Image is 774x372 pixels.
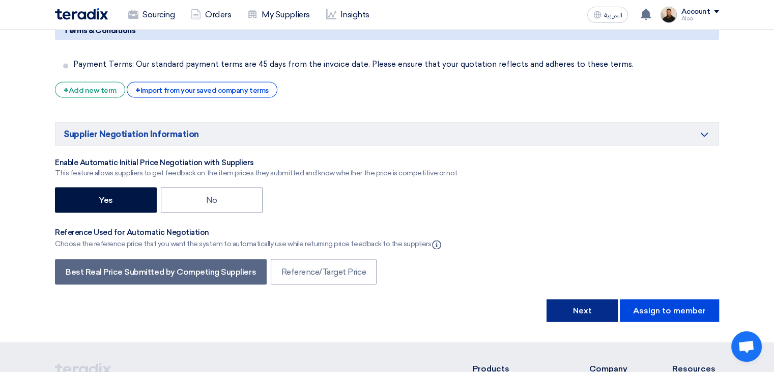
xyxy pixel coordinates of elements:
span: العربية [604,12,622,19]
a: Open chat [731,331,762,362]
div: Reference Used for Automatic Negotiation [55,228,443,238]
img: Teradix logo [55,8,108,20]
input: Write here a term for your RFx (Optional) [73,55,715,74]
span: + [64,86,69,95]
div: Add new term [55,82,125,98]
div: Alaa [681,16,719,21]
div: Enable Automatic Initial Price Negotiation with Suppliers [55,158,457,168]
a: Sourcing [120,4,183,26]
a: Orders [183,4,239,26]
label: Best Real Price Submitted by Competing Suppliers [55,259,267,285]
button: العربية [587,7,628,23]
button: Assign to member [620,300,719,322]
h5: Supplier Negotiation Information [55,122,719,146]
div: Account [681,8,710,16]
a: My Suppliers [239,4,318,26]
div: Choose the reference price that you want the system to automatically use while returning price fe... [55,238,443,250]
label: Yes [55,188,157,213]
label: No [161,188,263,213]
button: Next [547,300,618,322]
img: MAA_1717931611039.JPG [661,7,677,23]
div: This feature allows suppliers to get feedback on the item prices they submitted and know whether ... [55,168,457,178]
div: Import from your saved company terms [127,82,277,98]
a: Insights [318,4,378,26]
span: + [135,86,140,95]
h5: Terms & Conditions [55,21,719,40]
label: Reference/Target Price [271,259,377,285]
